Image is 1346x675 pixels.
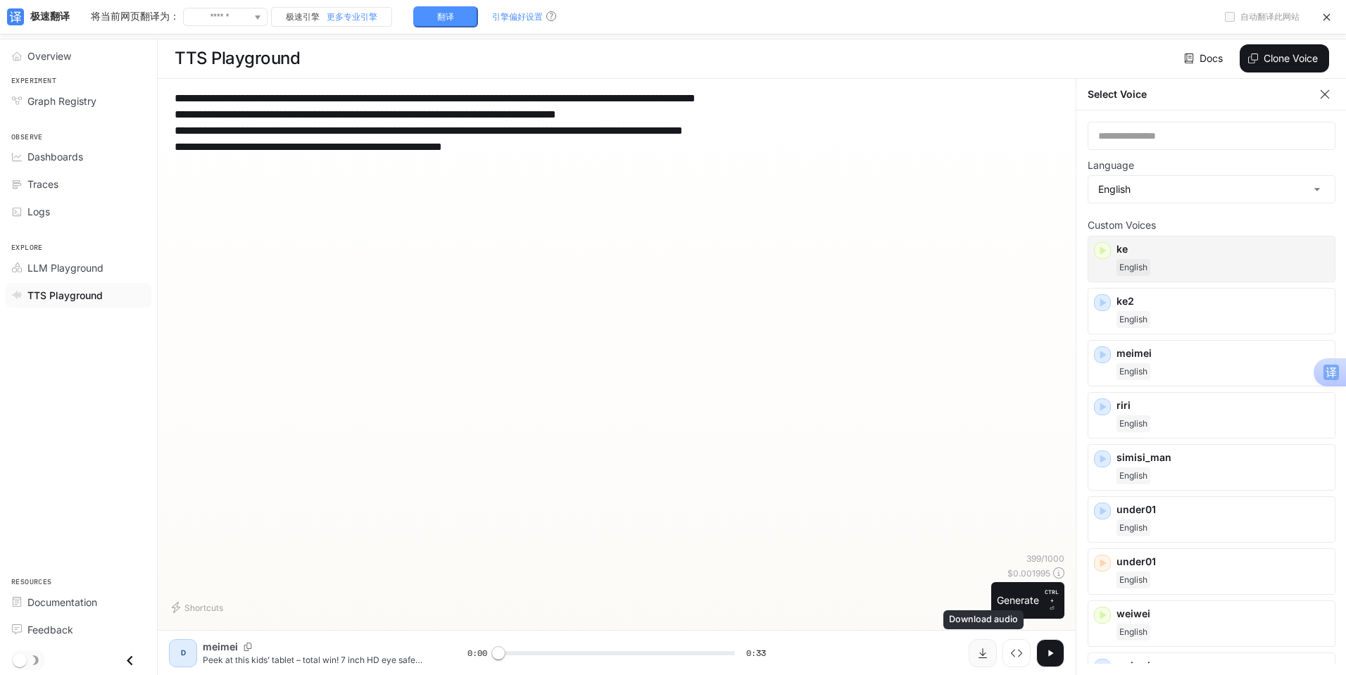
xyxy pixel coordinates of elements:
[6,144,151,169] a: Dashboards
[114,646,146,675] button: Close drawer
[6,590,151,614] a: Documentation
[1026,553,1064,564] p: 399 / 1000
[1117,624,1150,641] span: English
[991,582,1064,619] button: GenerateCTRL +⏎
[1117,242,1329,256] p: ke
[1117,450,1329,465] p: simisi_man
[1117,503,1329,517] p: under01
[1117,607,1329,621] p: weiwei
[175,44,300,72] h1: TTS Playground
[467,646,487,660] span: 0:00
[13,652,27,667] span: Dark mode toggle
[27,149,83,164] span: Dashboards
[1117,659,1329,673] p: weiwei
[1117,363,1150,380] span: English
[1117,555,1329,569] p: under01
[1117,311,1150,328] span: English
[27,94,96,108] span: Graph Registry
[27,204,50,219] span: Logs
[6,89,151,113] a: Graph Registry
[1117,519,1150,536] span: English
[6,44,151,68] a: Overview
[1117,415,1150,432] span: English
[1002,639,1031,667] button: Inspect
[1240,44,1329,72] button: Clone Voice
[1117,259,1150,276] span: English
[1045,588,1059,605] p: CTRL +
[1117,467,1150,484] span: English
[6,172,151,196] a: Traces
[746,646,766,660] span: 0:33
[6,617,151,642] a: Feedback
[1007,567,1050,579] p: $ 0.001995
[6,199,151,224] a: Logs
[1117,294,1329,308] p: ke2
[203,654,434,666] p: Peek at this kids’ tablet – total win! 7 inch HD eye safe screen. Easy lanyard: press, attach, do...
[1088,220,1335,230] p: Custom Voices
[1117,398,1329,412] p: riri
[6,256,151,280] a: LLM Playground
[1181,44,1228,72] a: Docs
[1045,588,1059,613] p: ⏎
[172,642,194,664] div: D
[27,260,103,275] span: LLM Playground
[238,643,258,651] button: Copy Voice ID
[969,639,997,667] button: Download audio
[1088,176,1335,203] div: English
[1088,160,1134,170] p: Language
[27,622,73,637] span: Feedback
[6,283,151,308] a: TTS Playground
[27,49,71,63] span: Overview
[169,596,229,619] button: Shortcuts
[203,640,238,654] p: meimei
[27,177,58,191] span: Traces
[27,595,97,610] span: Documentation
[1117,346,1329,360] p: meimei
[1117,572,1150,588] span: English
[943,610,1024,629] div: Download audio
[27,288,103,303] span: TTS Playground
